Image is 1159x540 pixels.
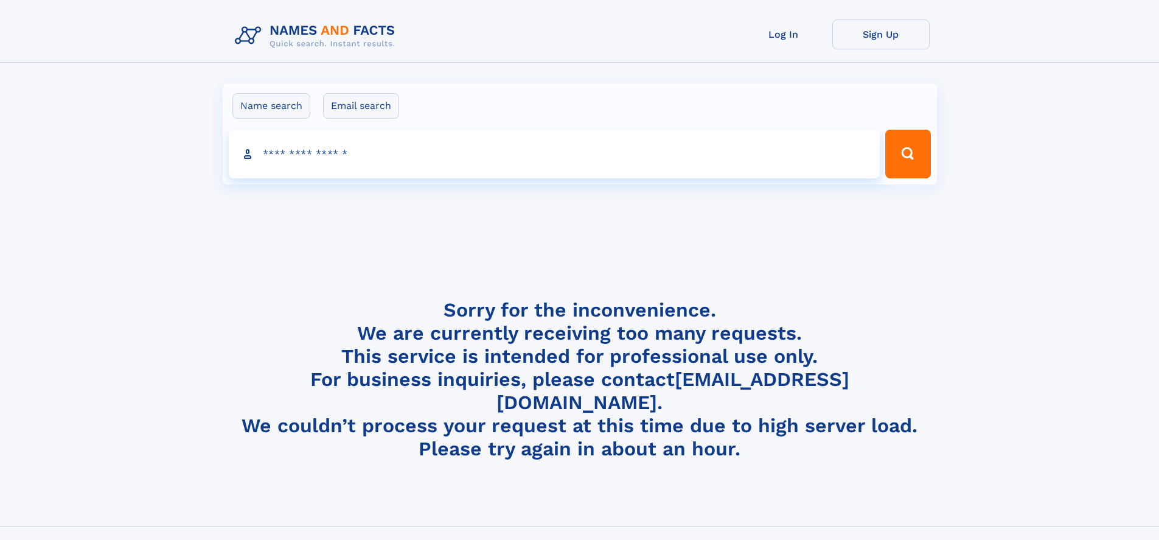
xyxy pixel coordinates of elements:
[323,93,399,119] label: Email search
[885,130,930,178] button: Search Button
[832,19,930,49] a: Sign Up
[229,130,880,178] input: search input
[735,19,832,49] a: Log In
[232,93,310,119] label: Name search
[230,19,405,52] img: Logo Names and Facts
[496,368,849,414] a: [EMAIL_ADDRESS][DOMAIN_NAME]
[230,298,930,461] h4: Sorry for the inconvenience. We are currently receiving too many requests. This service is intend...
